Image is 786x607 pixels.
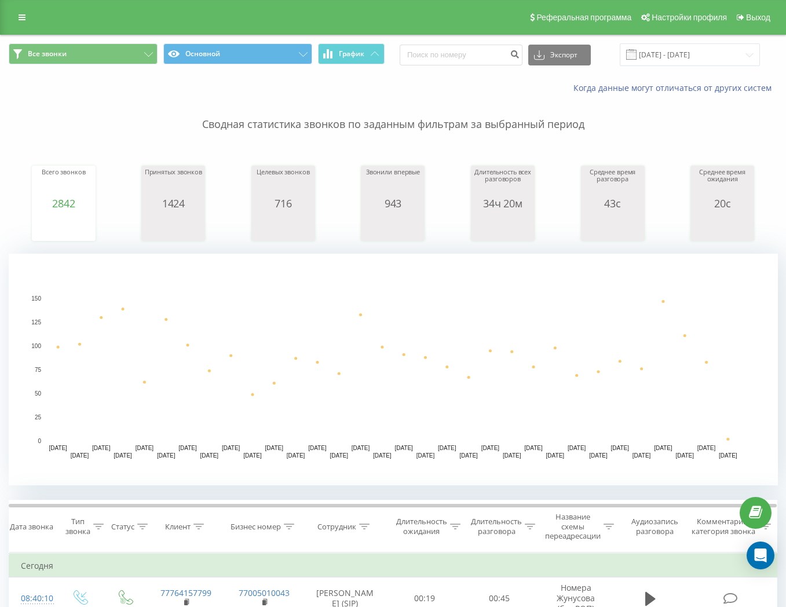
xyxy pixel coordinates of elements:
td: Сегодня [9,554,777,577]
span: График [339,50,364,58]
text: [DATE] [633,452,651,459]
text: 25 [35,414,42,420]
div: 716 [254,198,312,209]
div: 943 [364,198,422,209]
text: [DATE] [330,452,348,459]
svg: A chart. [693,209,751,244]
text: [DATE] [459,452,478,459]
div: Длительность всех разговоров [474,169,532,198]
text: [DATE] [481,445,500,451]
text: [DATE] [394,445,413,451]
text: 50 [35,390,42,397]
text: [DATE] [373,452,392,459]
text: [DATE] [675,452,694,459]
text: 75 [35,367,42,373]
div: Целевых звонков [254,169,312,198]
svg: A chart. [35,209,93,244]
div: Всего звонков [35,169,93,198]
div: Аудиозапись разговора [626,517,684,537]
text: [DATE] [265,445,284,451]
svg: A chart. [9,254,778,485]
text: [DATE] [352,445,370,451]
text: [DATE] [71,452,89,459]
text: [DATE] [114,452,132,459]
text: [DATE] [49,445,67,451]
div: Длительность ожидания [396,517,447,537]
div: 34ч 20м [474,198,532,209]
button: Все звонки [9,43,158,64]
text: [DATE] [524,445,543,451]
svg: A chart. [144,209,202,244]
a: Когда данные могут отличаться от других систем [573,82,777,93]
button: Экспорт [528,45,591,65]
input: Поиск по номеру [400,45,522,65]
text: [DATE] [589,452,608,459]
span: Настройки профиля [652,13,727,22]
div: 20с [693,198,751,209]
text: [DATE] [200,452,219,459]
text: [DATE] [178,445,197,451]
a: 77005010043 [239,587,290,598]
a: 77764157799 [160,587,211,598]
div: Комментарий/категория звонка [690,517,758,537]
text: [DATE] [654,445,672,451]
svg: A chart. [584,209,642,244]
div: 2842 [35,198,93,209]
div: Среднее время разговора [584,169,642,198]
text: [DATE] [136,445,154,451]
div: Статус [111,522,134,532]
text: [DATE] [308,445,327,451]
text: [DATE] [287,452,305,459]
text: [DATE] [222,445,240,451]
text: 100 [31,343,41,349]
div: Тип звонка [65,517,90,537]
button: Основной [163,43,312,64]
text: [DATE] [438,445,456,451]
text: [DATE] [568,445,586,451]
div: Бизнес номер [231,522,281,532]
svg: A chart. [364,209,422,244]
text: 125 [31,319,41,326]
text: 150 [31,295,41,302]
text: [DATE] [546,452,565,459]
text: [DATE] [503,452,521,459]
span: Все звонки [28,49,67,58]
text: [DATE] [92,445,111,451]
div: Звонили впервые [364,169,422,198]
span: Выход [746,13,770,22]
div: Open Intercom Messenger [747,542,774,569]
text: [DATE] [697,445,716,451]
div: Дата звонка [10,522,53,532]
text: 0 [38,438,41,444]
svg: A chart. [474,209,532,244]
div: Среднее время ожидания [693,169,751,198]
span: Реферальная программа [536,13,631,22]
button: График [318,43,385,64]
div: Сотрудник [317,522,356,532]
svg: A chart. [254,209,312,244]
div: Клиент [165,522,191,532]
text: [DATE] [611,445,630,451]
div: Длительность разговора [471,517,522,537]
text: [DATE] [157,452,176,459]
div: Принятых звонков [144,169,202,198]
text: [DATE] [243,452,262,459]
div: 1424 [144,198,202,209]
text: [DATE] [416,452,435,459]
div: 43с [584,198,642,209]
p: Сводная статистика звонков по заданным фильтрам за выбранный период [9,94,777,132]
text: [DATE] [719,452,737,459]
div: Название схемы переадресации [545,512,601,542]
